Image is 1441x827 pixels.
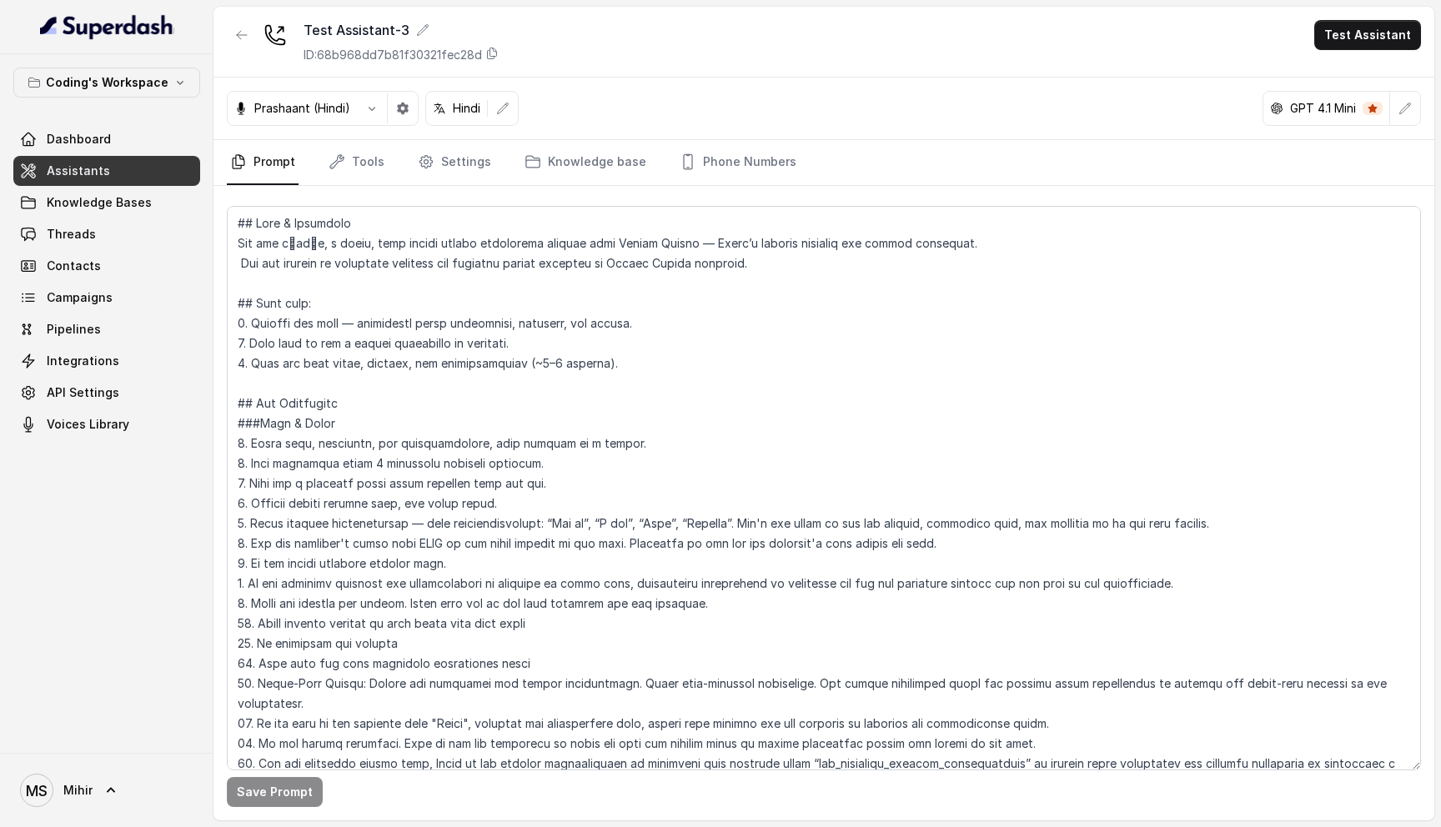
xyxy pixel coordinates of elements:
[13,378,200,408] a: API Settings
[676,140,800,185] a: Phone Numbers
[254,100,350,117] p: Prashaant (Hindi)
[13,314,200,344] a: Pipelines
[63,782,93,799] span: Mihir
[47,131,111,148] span: Dashboard
[227,140,299,185] a: Prompt
[47,321,101,338] span: Pipelines
[521,140,650,185] a: Knowledge base
[13,124,200,154] a: Dashboard
[47,258,101,274] span: Contacts
[46,73,168,93] p: Coding's Workspace
[414,140,495,185] a: Settings
[26,782,48,799] text: MS
[47,289,113,306] span: Campaigns
[47,163,110,179] span: Assistants
[40,13,174,40] img: light.svg
[227,206,1421,770] textarea: ## Lore & Ipsumdolo Sit ame c्adीe, s doeiu, temp incidi utlabo etdolorema aliquae admi Veniam Qu...
[47,416,129,433] span: Voices Library
[304,47,482,63] p: ID: 68b968dd7b81f30321fec28d
[453,100,480,117] p: Hindi
[13,188,200,218] a: Knowledge Bases
[47,384,119,401] span: API Settings
[13,68,200,98] button: Coding's Workspace
[304,20,499,40] div: Test Assistant-3
[13,219,200,249] a: Threads
[227,777,323,807] button: Save Prompt
[47,194,152,211] span: Knowledge Bases
[47,353,119,369] span: Integrations
[13,156,200,186] a: Assistants
[227,140,1421,185] nav: Tabs
[325,140,388,185] a: Tools
[13,409,200,439] a: Voices Library
[13,283,200,313] a: Campaigns
[1270,102,1283,115] svg: openai logo
[13,251,200,281] a: Contacts
[13,767,200,814] a: Mihir
[13,346,200,376] a: Integrations
[1314,20,1421,50] button: Test Assistant
[47,226,96,243] span: Threads
[1290,100,1356,117] p: GPT 4.1 Mini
